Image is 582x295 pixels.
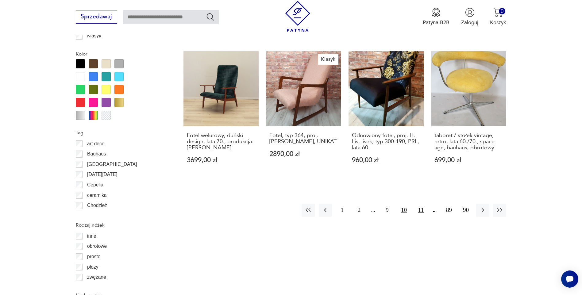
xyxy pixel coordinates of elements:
button: Sprzedawaj [76,10,117,24]
a: Odnowiony fotel, proj. H. Lis, lisek, typ 300-190, PRL, lata 60.Odnowiony fotel, proj. H. Lis, li... [349,51,424,178]
div: 0 [499,8,505,14]
button: Zaloguj [461,8,478,26]
p: Bauhaus [87,150,106,158]
iframe: Smartsupp widget button [561,270,578,288]
a: Ikona medaluPatyna B2B [423,8,449,26]
a: Sprzedawaj [76,15,117,20]
p: Chodzież [87,201,107,209]
p: Rodzaj nóżek [76,221,166,229]
button: 0Koszyk [490,8,506,26]
h3: Odnowiony fotel, proj. H. Lis, lisek, typ 300-190, PRL, lata 60. [352,132,420,151]
img: Patyna - sklep z meblami i dekoracjami vintage [282,1,313,32]
button: 2 [353,204,366,217]
p: płozy [87,263,98,271]
p: [GEOGRAPHIC_DATA] [87,160,137,168]
p: 699,00 zł [434,157,503,163]
p: inne [87,232,96,240]
p: obrotowe [87,242,107,250]
p: Ćmielów [87,212,106,220]
p: Klasyk [87,32,101,40]
p: art deco [87,140,104,148]
p: Patyna B2B [423,19,449,26]
button: Patyna B2B [423,8,449,26]
button: 1 [336,204,349,217]
h3: Fotel, typ 364, proj. [PERSON_NAME], UNIKAT [269,132,338,145]
button: 11 [414,204,427,217]
p: Kolor [76,50,166,58]
button: 10 [397,204,410,217]
img: Ikonka użytkownika [465,8,475,17]
img: Ikona koszyka [493,8,503,17]
p: Zaloguj [461,19,478,26]
button: Szukaj [206,12,215,21]
p: 960,00 zł [352,157,420,163]
button: 90 [459,204,472,217]
p: Tag [76,129,166,137]
img: Ikona medalu [431,8,441,17]
p: 2890,00 zł [269,151,338,157]
p: proste [87,253,100,261]
p: [DATE][DATE] [87,170,117,178]
p: ceramika [87,191,106,199]
p: zwężane [87,273,106,281]
button: 89 [442,204,456,217]
a: taboret / stołek vintage, retro, lata 60./70., space age, bauhaus, obrotowytaboret / stołek vinta... [431,51,506,178]
a: KlasykFotel, typ 364, proj. Barbara Fenrych-Węcławska, UNIKATFotel, typ 364, proj. [PERSON_NAME],... [266,51,341,178]
p: Cepelia [87,181,103,189]
p: Koszyk [490,19,506,26]
h3: taboret / stołek vintage, retro, lata 60./70., space age, bauhaus, obrotowy [434,132,503,151]
h3: Fotel welurowy, duński design, lata 70., produkcja: [PERSON_NAME] [187,132,255,151]
p: 3699,00 zł [187,157,255,163]
a: Fotel welurowy, duński design, lata 70., produkcja: DaniaFotel welurowy, duński design, lata 70.,... [183,51,259,178]
button: 9 [380,204,394,217]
